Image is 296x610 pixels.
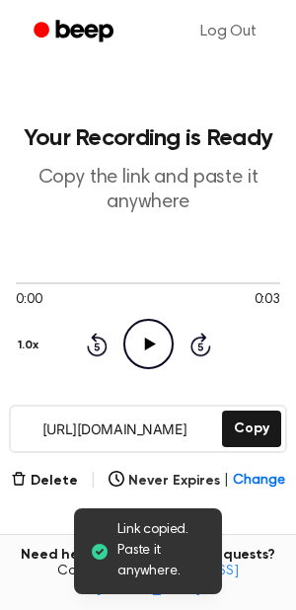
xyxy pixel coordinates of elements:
[12,564,284,598] span: Contact us
[181,8,276,55] a: Log Out
[16,290,41,311] span: 0:00
[11,471,78,492] button: Delete
[233,471,285,492] span: Change
[109,471,285,492] button: Never Expires|Change
[16,166,280,215] p: Copy the link and paste it anywhere
[16,126,280,150] h1: Your Recording is Ready
[96,565,239,596] a: [EMAIL_ADDRESS][DOMAIN_NAME]
[16,329,46,362] button: 1.0x
[222,411,281,447] button: Copy
[255,290,280,311] span: 0:03
[90,469,97,493] span: |
[224,471,229,492] span: |
[117,520,206,582] span: Link copied. Paste it anywhere.
[20,13,131,51] a: Beep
